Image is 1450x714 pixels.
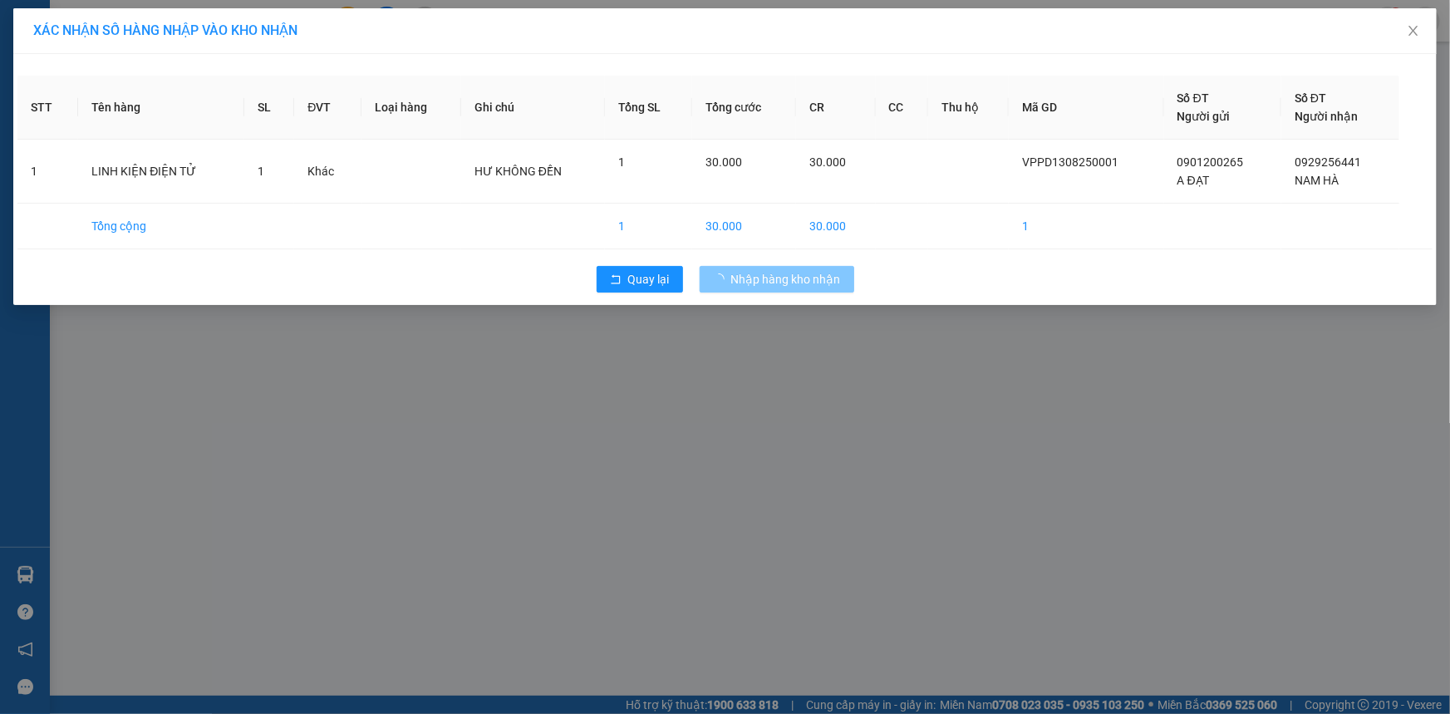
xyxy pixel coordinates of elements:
span: Nhập hàng kho nhận [731,270,841,288]
span: 1 [618,155,625,169]
td: 1 [1009,204,1164,249]
th: CC [876,76,928,140]
td: 30.000 [692,204,796,249]
span: close [1407,24,1420,37]
td: 1 [17,140,78,204]
td: LINH KIỆN ĐIỆN TỬ [78,140,244,204]
th: ĐVT [294,76,361,140]
button: rollbackQuay lại [597,266,683,293]
span: 30.000 [809,155,846,169]
th: Thu hộ [928,76,1009,140]
span: 1 [258,165,264,178]
td: Khác [294,140,361,204]
td: 30.000 [796,204,876,249]
th: Tổng SL [605,76,692,140]
th: Loại hàng [361,76,461,140]
span: Số ĐT [1177,91,1209,105]
span: Quay lại [628,270,670,288]
span: XÁC NHẬN SỐ HÀNG NHẬP VÀO KHO NHẬN [33,22,297,38]
span: loading [713,273,731,285]
th: Tên hàng [78,76,244,140]
span: HƯ KHÔNG ĐỀN [474,165,562,178]
td: Tổng cộng [78,204,244,249]
span: rollback [610,273,622,287]
td: 1 [605,204,692,249]
th: Ghi chú [461,76,605,140]
span: 0901200265 [1177,155,1244,169]
span: 30.000 [705,155,742,169]
span: VPPD1308250001 [1022,155,1118,169]
th: STT [17,76,78,140]
th: SL [244,76,295,140]
span: NAM HÀ [1295,174,1339,187]
th: Mã GD [1009,76,1164,140]
span: Người gửi [1177,110,1231,123]
span: Số ĐT [1295,91,1326,105]
button: Nhập hàng kho nhận [700,266,854,293]
th: Tổng cước [692,76,796,140]
span: A ĐẠT [1177,174,1209,187]
span: Người nhận [1295,110,1358,123]
span: 0929256441 [1295,155,1361,169]
th: CR [796,76,876,140]
button: Close [1390,8,1437,55]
